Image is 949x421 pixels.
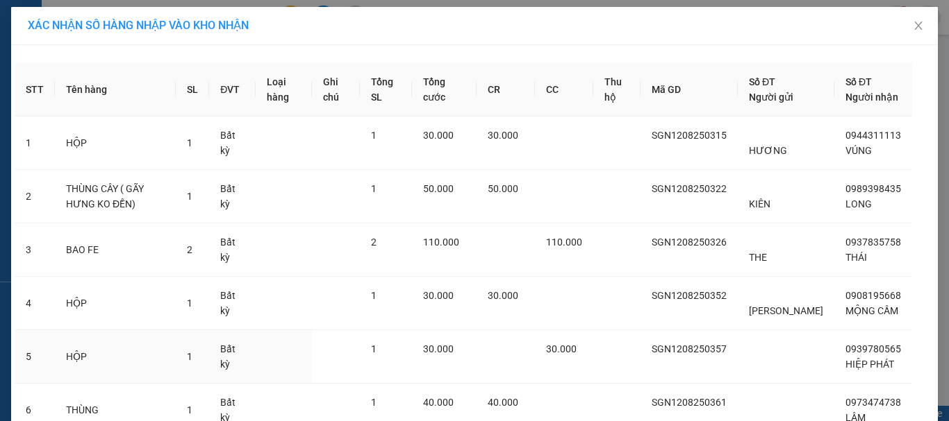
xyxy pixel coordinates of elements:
[209,117,255,170] td: Bất kỳ
[845,92,898,103] span: Người nhận
[312,63,360,117] th: Ghi chú
[371,237,377,248] span: 2
[845,130,901,141] span: 0944311113
[845,359,894,370] span: HIỆP PHÁT
[423,343,454,354] span: 30.000
[488,397,518,408] span: 40.000
[423,130,454,141] span: 30.000
[845,252,867,263] span: THÁI
[15,277,55,330] td: 4
[845,290,901,301] span: 0908195668
[15,117,55,170] td: 1
[546,237,582,248] span: 110.000
[55,223,176,277] td: BAO FE
[360,63,412,117] th: Tổng SL
[845,397,901,408] span: 0973474738
[546,343,577,354] span: 30.000
[371,290,377,301] span: 1
[845,183,901,194] span: 0989398435
[593,63,641,117] th: Thu hộ
[15,330,55,384] td: 5
[423,397,454,408] span: 40.000
[55,63,176,117] th: Tên hàng
[749,198,770,209] span: KIÊN
[187,298,192,309] span: 1
[423,237,459,248] span: 110.000
[209,170,255,223] td: Bất kỳ
[412,63,477,117] th: Tổng cước
[256,63,313,117] th: Loại hàng
[187,137,192,148] span: 1
[845,343,901,354] span: 0939780565
[55,117,176,170] td: HỘP
[423,290,454,301] span: 30.000
[209,277,255,330] td: Bất kỳ
[15,63,55,117] th: STT
[641,63,738,117] th: Mã GD
[187,351,192,362] span: 1
[845,237,901,248] span: 0937835758
[55,170,176,223] td: THÙNG CÂY ( GÃY HƯNG KO ĐỀN)
[371,343,377,354] span: 1
[209,223,255,277] td: Bất kỳ
[15,223,55,277] td: 3
[176,63,209,117] th: SL
[652,130,727,141] span: SGN1208250315
[371,397,377,408] span: 1
[749,92,793,103] span: Người gửi
[488,130,518,141] span: 30.000
[652,237,727,248] span: SGN1208250326
[477,63,535,117] th: CR
[845,76,872,87] span: Số ĐT
[749,305,823,316] span: [PERSON_NAME]
[749,145,787,156] span: HƯƠNG
[371,130,377,141] span: 1
[845,305,898,316] span: MỘNG CẦM
[187,244,192,255] span: 2
[28,19,249,32] span: XÁC NHẬN SỐ HÀNG NHẬP VÀO KHO NHẬN
[913,20,924,31] span: close
[209,63,255,117] th: ĐVT
[845,145,872,156] span: VÚNG
[15,170,55,223] td: 2
[652,343,727,354] span: SGN1208250357
[899,7,938,46] button: Close
[55,330,176,384] td: HỘP
[187,191,192,202] span: 1
[749,252,767,263] span: THE
[845,198,872,209] span: LONG
[749,76,775,87] span: Số ĐT
[652,397,727,408] span: SGN1208250361
[535,63,593,117] th: CC
[423,183,454,194] span: 50.000
[55,277,176,330] td: HỘP
[488,183,518,194] span: 50.000
[371,183,377,194] span: 1
[488,290,518,301] span: 30.000
[652,290,727,301] span: SGN1208250352
[209,330,255,384] td: Bất kỳ
[187,404,192,415] span: 1
[652,183,727,194] span: SGN1208250322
